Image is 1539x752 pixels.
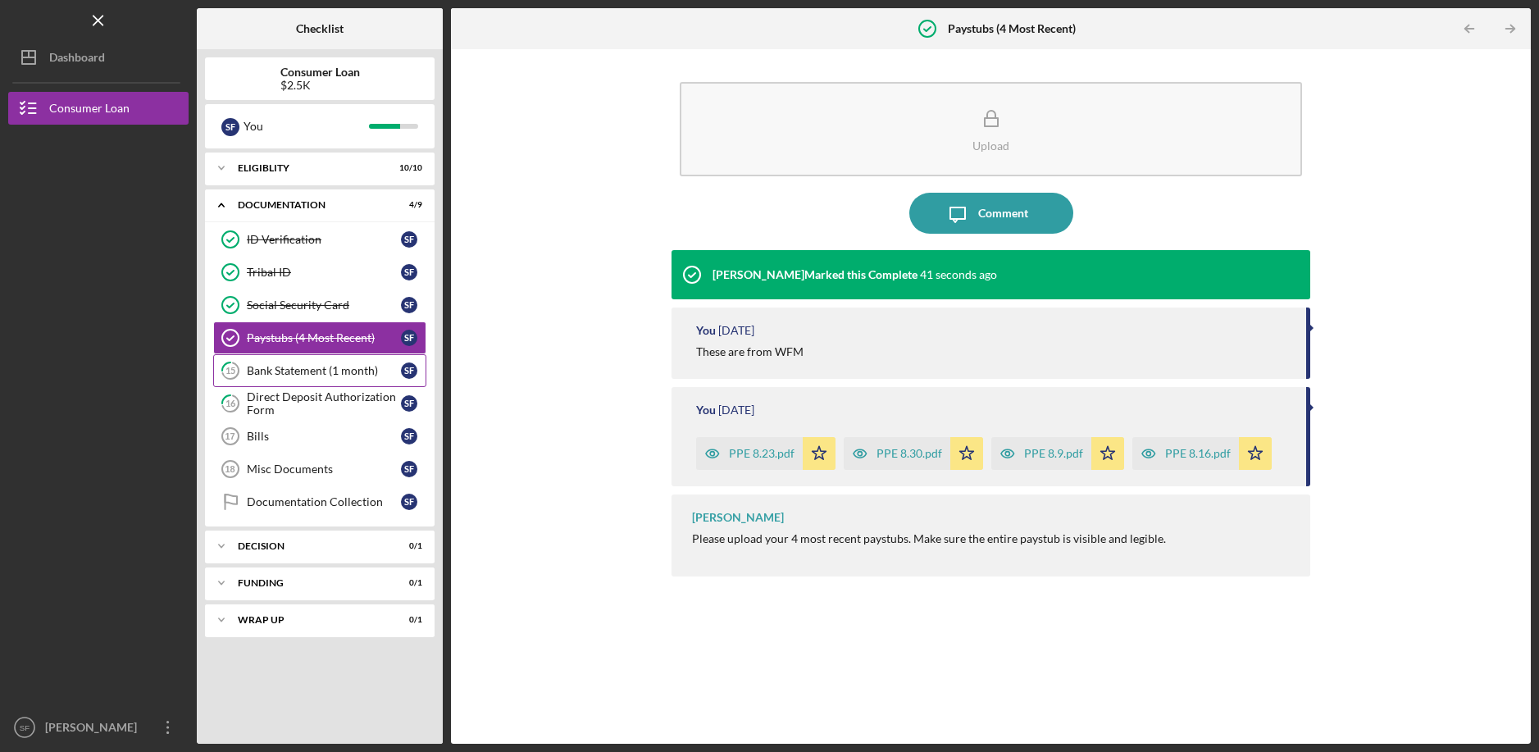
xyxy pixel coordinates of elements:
[972,139,1009,152] div: Upload
[1132,437,1272,470] button: PPE 8.16.pdf
[247,331,401,344] div: Paystubs (4 Most Recent)
[401,231,417,248] div: S F
[844,437,983,470] button: PPE 8.30.pdf
[49,41,105,78] div: Dashboard
[213,256,426,289] a: Tribal IDSF
[401,297,417,313] div: S F
[920,268,997,281] time: 2025-09-09 20:25
[247,495,401,508] div: Documentation Collection
[1024,447,1083,460] div: PPE 8.9.pdf
[718,403,754,417] time: 2025-09-05 19:17
[225,366,235,376] tspan: 15
[692,532,1166,545] div: Please upload your 4 most recent paystubs. Make sure the entire paystub is visible and legible.
[401,395,417,412] div: S F
[696,403,716,417] div: You
[401,330,417,346] div: S F
[247,364,401,377] div: Bank Statement (1 month)
[696,324,716,337] div: You
[213,485,426,518] a: Documentation CollectionSF
[247,266,401,279] div: Tribal ID
[978,193,1028,234] div: Comment
[247,390,401,417] div: Direct Deposit Authorization Form
[393,578,422,588] div: 0 / 1
[692,511,784,524] div: [PERSON_NAME]
[696,437,836,470] button: PPE 8.23.pdf
[213,420,426,453] a: 17BillsSF
[393,200,422,210] div: 4 / 9
[718,324,754,337] time: 2025-09-05 19:31
[225,399,236,409] tspan: 16
[41,711,148,748] div: [PERSON_NAME]
[238,615,381,625] div: Wrap up
[991,437,1124,470] button: PPE 8.9.pdf
[401,428,417,444] div: S F
[213,321,426,354] a: Paystubs (4 Most Recent)SF
[393,163,422,173] div: 10 / 10
[8,711,189,744] button: SF[PERSON_NAME]
[221,118,239,136] div: S F
[401,494,417,510] div: S F
[238,578,381,588] div: Funding
[393,615,422,625] div: 0 / 1
[401,461,417,477] div: S F
[213,354,426,387] a: 15Bank Statement (1 month)SF
[680,82,1301,176] button: Upload
[877,447,942,460] div: PPE 8.30.pdf
[909,193,1073,234] button: Comment
[8,41,189,74] button: Dashboard
[244,112,369,140] div: You
[713,268,917,281] div: [PERSON_NAME] Marked this Complete
[401,362,417,379] div: S F
[696,345,804,358] div: These are from WFM
[280,66,360,79] b: Consumer Loan
[213,223,426,256] a: ID VerificationSF
[948,22,1076,35] b: Paystubs (4 Most Recent)
[225,464,234,474] tspan: 18
[247,430,401,443] div: Bills
[247,233,401,246] div: ID Verification
[20,723,30,732] text: SF
[8,92,189,125] button: Consumer Loan
[213,453,426,485] a: 18Misc DocumentsSF
[213,289,426,321] a: Social Security CardSF
[238,163,381,173] div: Eligiblity
[213,387,426,420] a: 16Direct Deposit Authorization FormSF
[247,463,401,476] div: Misc Documents
[296,22,344,35] b: Checklist
[1165,447,1231,460] div: PPE 8.16.pdf
[393,541,422,551] div: 0 / 1
[225,431,234,441] tspan: 17
[280,79,360,92] div: $2.5K
[247,299,401,312] div: Social Security Card
[49,92,130,129] div: Consumer Loan
[238,541,381,551] div: Decision
[401,264,417,280] div: S F
[729,447,795,460] div: PPE 8.23.pdf
[238,200,381,210] div: Documentation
